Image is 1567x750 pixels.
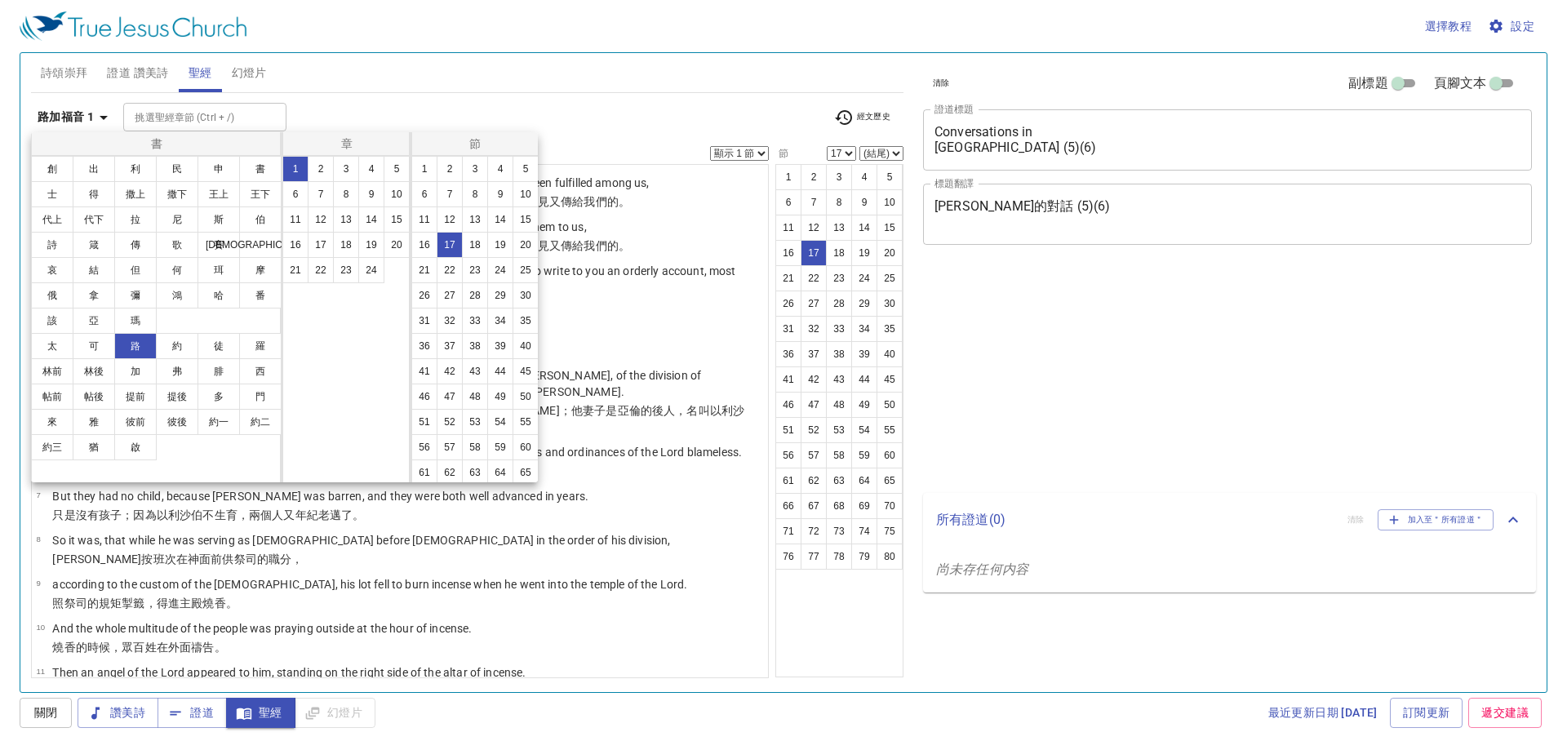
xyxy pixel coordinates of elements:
[411,308,437,334] button: 31
[462,206,488,233] button: 13
[114,232,157,258] button: 傳
[114,358,157,384] button: 加
[239,282,282,308] button: 番
[384,206,410,233] button: 15
[358,257,384,283] button: 24
[462,181,488,207] button: 8
[31,257,73,283] button: 哀
[437,434,463,460] button: 57
[462,358,488,384] button: 43
[411,459,437,486] button: 61
[239,156,282,182] button: 書
[239,358,282,384] button: 西
[333,206,359,233] button: 13
[73,156,115,182] button: 出
[437,333,463,359] button: 37
[462,409,488,435] button: 53
[239,181,282,207] button: 王下
[487,156,513,182] button: 4
[73,206,115,233] button: 代下
[437,206,463,233] button: 12
[462,434,488,460] button: 58
[198,409,240,435] button: 約一
[487,358,513,384] button: 44
[513,282,539,308] button: 30
[358,156,384,182] button: 4
[411,206,437,233] button: 11
[513,333,539,359] button: 40
[411,282,437,308] button: 26
[31,232,73,258] button: 詩
[35,135,279,152] p: 書
[31,156,73,182] button: 創
[462,257,488,283] button: 23
[415,135,535,152] p: 節
[73,282,115,308] button: 拿
[487,409,513,435] button: 54
[114,181,157,207] button: 撒上
[239,257,282,283] button: 摩
[411,384,437,410] button: 46
[487,459,513,486] button: 64
[384,232,410,258] button: 20
[513,434,539,460] button: 60
[156,181,198,207] button: 撒下
[73,308,115,334] button: 亞
[358,181,384,207] button: 9
[156,333,198,359] button: 約
[437,181,463,207] button: 7
[462,459,488,486] button: 63
[411,181,437,207] button: 6
[487,282,513,308] button: 29
[156,358,198,384] button: 弗
[513,384,539,410] button: 50
[437,409,463,435] button: 52
[513,459,539,486] button: 65
[114,257,157,283] button: 但
[437,257,463,283] button: 22
[31,358,73,384] button: 林前
[73,257,115,283] button: 結
[462,232,488,258] button: 18
[198,181,240,207] button: 王上
[156,156,198,182] button: 民
[384,156,410,182] button: 5
[437,358,463,384] button: 42
[487,333,513,359] button: 39
[114,156,157,182] button: 利
[73,384,115,410] button: 帖後
[437,282,463,308] button: 27
[239,384,282,410] button: 門
[411,434,437,460] button: 56
[31,434,73,460] button: 約三
[239,206,282,233] button: 伯
[411,257,437,283] button: 21
[462,282,488,308] button: 28
[114,282,157,308] button: 彌
[333,181,359,207] button: 8
[384,181,410,207] button: 10
[198,358,240,384] button: 腓
[333,156,359,182] button: 3
[114,308,157,334] button: 瑪
[73,434,115,460] button: 猶
[358,232,384,258] button: 19
[114,409,157,435] button: 彼前
[73,181,115,207] button: 得
[462,333,488,359] button: 38
[462,308,488,334] button: 33
[198,384,240,410] button: 多
[487,434,513,460] button: 59
[156,282,198,308] button: 鴻
[333,257,359,283] button: 23
[358,206,384,233] button: 14
[31,384,73,410] button: 帖前
[437,156,463,182] button: 2
[31,206,73,233] button: 代上
[462,156,488,182] button: 3
[308,232,334,258] button: 17
[198,333,240,359] button: 徒
[411,333,437,359] button: 36
[513,409,539,435] button: 55
[411,409,437,435] button: 51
